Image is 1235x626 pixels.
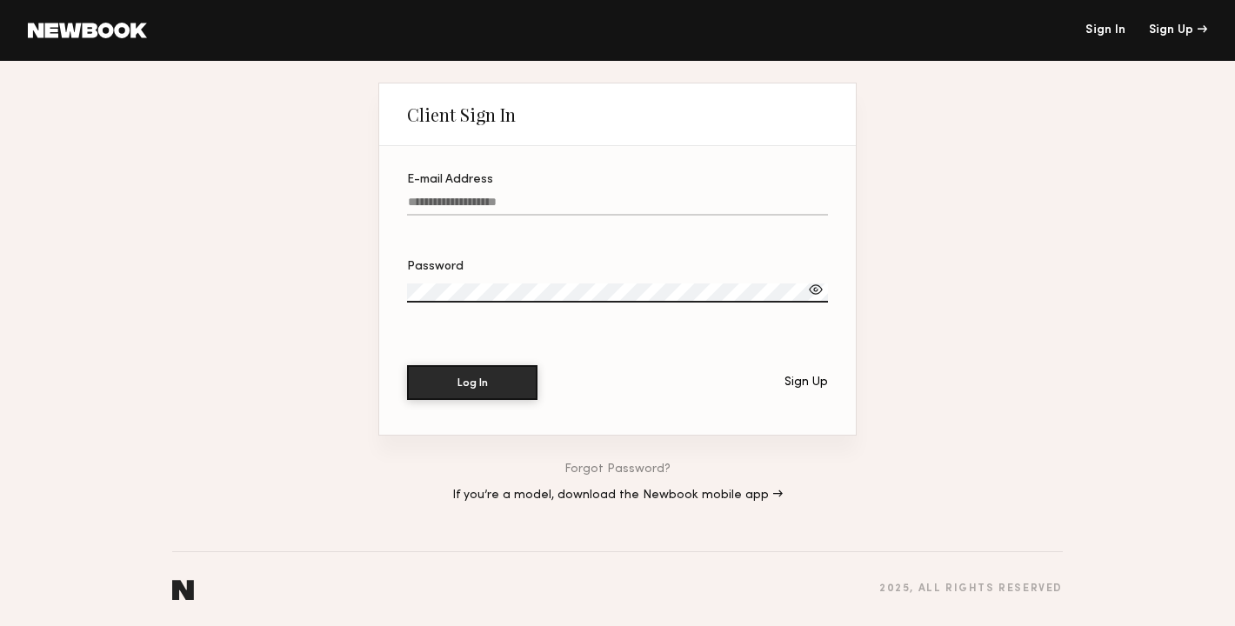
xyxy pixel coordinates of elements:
div: Password [407,261,828,273]
div: Sign Up [784,376,828,389]
div: Sign Up [1149,24,1207,37]
div: E-mail Address [407,174,828,186]
a: Forgot Password? [564,463,671,476]
button: Log In [407,365,537,400]
div: Client Sign In [407,104,516,125]
input: Password [407,283,828,303]
a: Sign In [1085,24,1125,37]
a: If you’re a model, download the Newbook mobile app → [452,489,783,502]
div: 2025 , all rights reserved [879,583,1063,595]
input: E-mail Address [407,196,828,216]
